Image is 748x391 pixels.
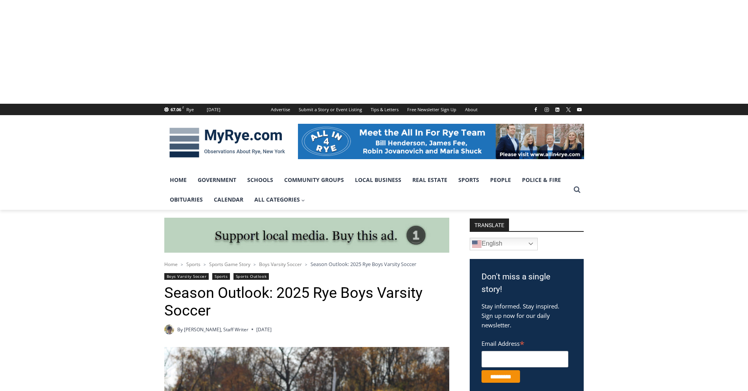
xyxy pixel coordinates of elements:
[403,104,461,115] a: Free Newsletter Sign Up
[208,190,249,209] a: Calendar
[177,326,183,333] span: By
[164,325,174,334] a: Author image
[482,336,568,350] label: Email Address
[181,262,183,267] span: >
[470,238,538,250] a: English
[366,104,403,115] a: Tips & Letters
[542,105,551,114] a: Instagram
[482,301,572,330] p: Stay informed. Stay inspired. Sign up now for our daily newsletter.
[305,262,307,267] span: >
[164,218,449,253] img: support local media, buy this ad
[311,261,416,268] span: Season Outlook: 2025 Rye Boys Varsity Soccer
[256,326,272,333] time: [DATE]
[453,170,485,190] a: Sports
[349,170,407,190] a: Local Business
[564,105,573,114] a: X
[485,170,516,190] a: People
[249,190,311,209] a: All Categories
[186,261,200,268] a: Sports
[164,170,570,210] nav: Primary Navigation
[407,170,453,190] a: Real Estate
[553,105,562,114] a: Linkedin
[182,105,184,110] span: F
[259,261,302,268] a: Boys Varsity Soccer
[233,273,269,280] a: Sports Outlook
[266,104,294,115] a: Advertise
[242,170,279,190] a: Schools
[164,122,290,163] img: MyRye.com
[209,261,250,268] a: Sports Game Story
[254,195,305,204] span: All Categories
[192,170,242,190] a: Government
[171,106,181,112] span: 67.06
[279,170,349,190] a: Community Groups
[186,106,194,113] div: Rye
[164,190,208,209] a: Obituaries
[461,104,482,115] a: About
[531,105,540,114] a: Facebook
[164,261,178,268] a: Home
[164,273,209,280] a: Boys Varsity Soccer
[294,104,366,115] a: Submit a Story or Event Listing
[212,273,230,280] a: Sports
[204,262,206,267] span: >
[254,262,256,267] span: >
[472,239,482,249] img: en
[266,104,482,115] nav: Secondary Navigation
[298,124,584,159] img: All in for Rye
[470,218,509,231] strong: TRANSLATE
[482,271,572,296] h3: Don't miss a single story!
[184,326,248,333] a: [PERSON_NAME], Staff Writer
[570,183,584,197] button: View Search Form
[516,170,566,190] a: Police & Fire
[164,325,174,334] img: (PHOTO: MyRye.com 2024 Head Intern, Editor and now Staff Writer Charlie Morris. Contributed.)Char...
[164,284,449,320] h1: Season Outlook: 2025 Rye Boys Varsity Soccer
[207,106,221,113] div: [DATE]
[575,105,584,114] a: YouTube
[164,260,449,268] nav: Breadcrumbs
[164,170,192,190] a: Home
